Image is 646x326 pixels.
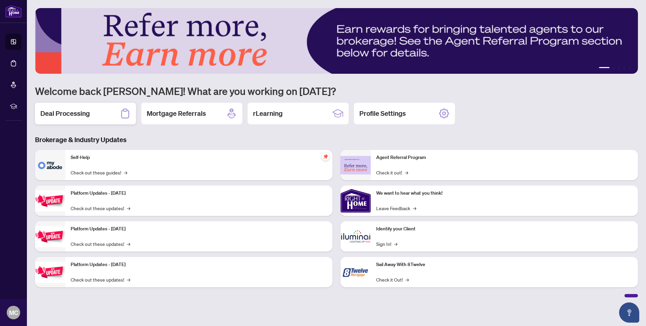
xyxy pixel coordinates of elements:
[71,169,127,176] a: Check out these guides!→
[35,262,65,283] img: Platform Updates - June 23, 2025
[127,240,130,248] span: →
[376,169,408,176] a: Check it out!→
[376,240,397,248] a: Sign In!→
[35,150,65,180] img: Self-Help
[376,261,633,268] p: Sail Away With 8Twelve
[413,204,416,212] span: →
[376,204,416,212] a: Leave Feedback→
[629,67,631,70] button: 5
[405,276,409,283] span: →
[618,67,620,70] button: 3
[127,204,130,212] span: →
[35,8,638,74] img: Slide 0
[5,5,22,18] img: logo
[71,261,327,268] p: Platform Updates - [DATE]
[253,109,283,118] h2: rLearning
[376,190,633,197] p: We want to hear what you think!
[394,240,397,248] span: →
[599,67,610,70] button: 1
[71,204,130,212] a: Check out these updates!→
[147,109,206,118] h2: Mortgage Referrals
[35,85,638,97] h1: Welcome back [PERSON_NAME]! What are you working on [DATE]?
[405,169,408,176] span: →
[612,67,615,70] button: 2
[359,109,406,118] h2: Profile Settings
[340,257,371,287] img: Sail Away With 8Twelve
[71,240,130,248] a: Check out these updates!→
[340,186,371,216] img: We want to hear what you think!
[71,276,130,283] a: Check out these updates!→
[9,308,18,317] span: MC
[71,154,327,161] p: Self-Help
[340,156,371,174] img: Agent Referral Program
[322,153,330,161] span: pushpin
[623,67,626,70] button: 4
[619,302,639,323] button: Open asap
[35,190,65,211] img: Platform Updates - July 21, 2025
[127,276,130,283] span: →
[376,276,409,283] a: Check it Out!→
[376,154,633,161] p: Agent Referral Program
[35,226,65,247] img: Platform Updates - July 8, 2025
[124,169,127,176] span: →
[40,109,90,118] h2: Deal Processing
[35,135,638,144] h3: Brokerage & Industry Updates
[376,225,633,233] p: Identify your Client
[71,190,327,197] p: Platform Updates - [DATE]
[340,221,371,252] img: Identify your Client
[71,225,327,233] p: Platform Updates - [DATE]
